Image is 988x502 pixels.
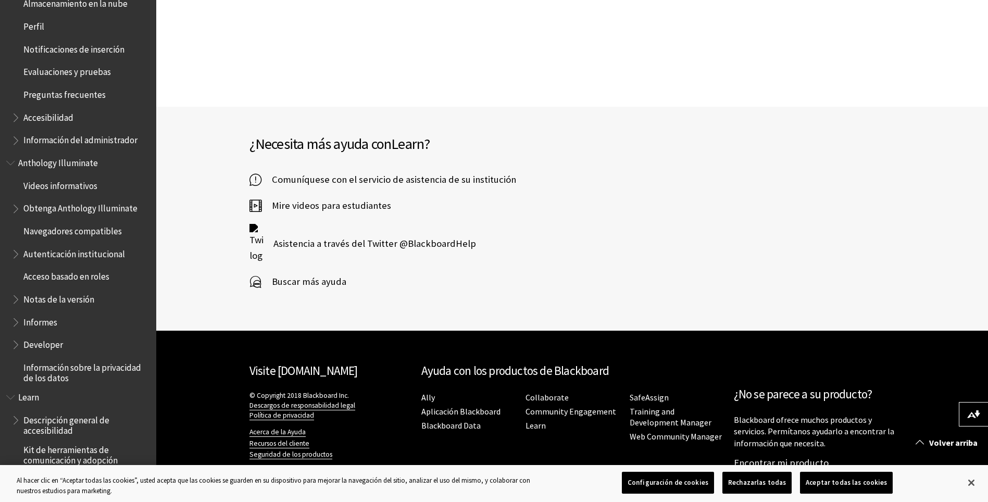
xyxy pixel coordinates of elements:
span: Evaluaciones y pruebas [23,64,111,78]
span: Developer [23,336,63,350]
nav: Book outline for Anthology Illuminate [6,154,150,383]
span: Navegadores compatibles [23,222,122,236]
a: Web Community Manager [630,431,722,442]
a: Blackboard Data [421,420,481,431]
a: Acerca de la Ayuda [249,428,306,437]
a: Twitter logo Asistencia a través del Twitter @BlackboardHelp [249,224,476,263]
a: Recursos del cliente [249,439,309,448]
a: Comuníquese con el servicio de asistencia de su institución [249,172,516,187]
a: Visite [DOMAIN_NAME] [249,363,358,378]
span: Accesibilidad [23,109,73,123]
span: Asistencia a través del Twitter @BlackboardHelp [263,236,476,252]
a: Encontrar mi producto [734,457,829,469]
span: Preguntas frecuentes [23,86,106,100]
span: Informes [23,313,57,328]
p: Blackboard ofrece muchos productos y servicios. Permítanos ayudarlo a encontrar la información qu... [734,414,895,449]
span: Obtenga Anthology Illuminate [23,200,137,214]
span: Acceso basado en roles [23,268,109,282]
span: Kit de herramientas de comunicación y adopción [23,441,149,466]
div: Al hacer clic en “Aceptar todas las cookies”, usted acepta que las cookies se guarden en su dispo... [17,475,543,496]
a: Volver arriba [908,433,988,453]
span: Notas de la versión [23,291,94,305]
button: Configuración de cookies [622,472,714,494]
span: Información del administrador [23,132,137,146]
span: Buscar más ayuda [261,274,346,290]
span: Autenticación institucional [23,245,125,259]
a: Mire videos para estudiantes [249,198,391,214]
a: Política de privacidad [249,411,314,420]
button: Rechazarlas todas [722,472,792,494]
a: SafeAssign [630,392,669,403]
h2: Ayuda con los productos de Blackboard [421,362,723,380]
span: Learn [391,134,424,153]
a: Collaborate [526,392,569,403]
a: Learn [526,420,546,431]
span: Descripción general de accesibilidad [23,411,149,436]
span: Información sobre la privacidad de los datos [23,359,149,383]
a: Buscar más ayuda [249,274,346,290]
p: © Copyright 2018 Blackboard Inc. [249,391,411,420]
span: Learn [18,388,39,403]
a: Ally [421,392,435,403]
button: Aceptar todas las cookies [800,472,893,494]
span: Anthology Illuminate [18,154,98,168]
img: Twitter logo [249,224,263,263]
a: Descargos de responsabilidad legal [249,401,355,410]
a: Training and Development Manager [630,406,711,428]
span: Perfil [23,18,44,32]
a: Community Engagement [526,406,616,417]
a: Aplicación Blackboard [421,406,501,417]
a: Seguridad de los productos [249,450,332,459]
h2: ¿Necesita más ayuda con ? [249,133,572,155]
h2: ¿No se parece a su producto? [734,385,895,404]
span: Comuníquese con el servicio de asistencia de su institución [261,172,516,187]
button: Cerrar [960,471,983,494]
span: Mire videos para estudiantes [261,198,391,214]
span: Notificaciones de inserción [23,41,124,55]
span: Videos informativos [23,177,97,191]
